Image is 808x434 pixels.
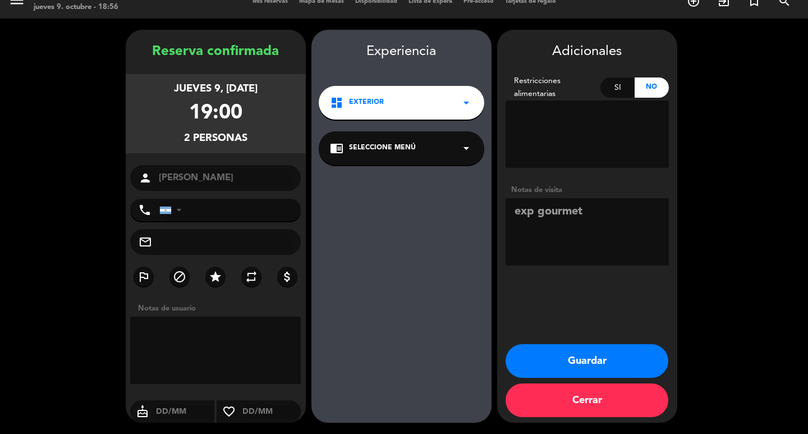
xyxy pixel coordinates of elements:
i: cake [130,405,155,418]
div: Notas de usuario [132,303,306,314]
span: Seleccione Menú [349,143,416,154]
i: attach_money [281,270,294,284]
i: arrow_drop_down [460,96,473,109]
div: Adicionales [506,41,669,63]
span: Exterior [349,97,384,108]
div: jueves 9, [DATE] [174,81,258,97]
div: No [635,77,669,98]
div: Notas de visita [506,184,669,196]
div: jueves 9. octubre - 18:56 [34,2,183,13]
div: Experiencia [311,41,492,63]
input: DD/MM [241,405,301,419]
i: person [139,171,152,185]
div: Argentina: +54 [160,199,186,221]
i: repeat [245,270,258,284]
input: DD/MM [155,405,215,419]
div: Si [600,77,635,98]
button: Cerrar [506,383,668,417]
i: phone [138,203,151,217]
div: Reserva confirmada [126,41,306,63]
div: Restricciones alimentarias [506,75,601,100]
div: 2 personas [184,130,247,147]
i: favorite_border [217,405,241,418]
div: 19:00 [189,97,242,130]
i: arrow_drop_down [460,141,473,155]
i: outlined_flag [137,270,150,284]
i: mail_outline [139,235,152,249]
i: block [173,270,186,284]
i: dashboard [330,96,343,109]
i: chrome_reader_mode [330,141,343,155]
i: star [209,270,222,284]
button: Guardar [506,344,668,378]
